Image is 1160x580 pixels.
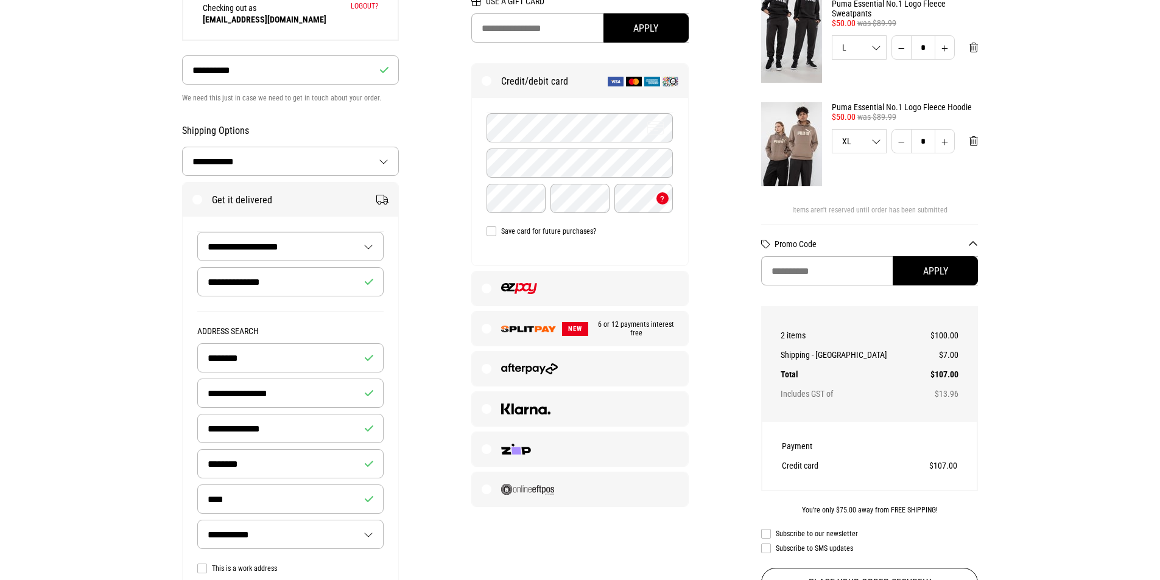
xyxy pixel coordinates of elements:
[183,183,399,217] label: Get it delivered
[182,55,399,85] input: Phone
[832,112,856,122] span: $50.00
[197,343,384,372] input: Building Name (Optional)
[197,267,384,296] input: Recipient Name
[472,64,688,98] label: Credit/debit card
[921,326,958,345] td: $100.00
[198,232,383,260] select: Saved Address
[781,384,922,404] th: Includes GST of
[775,239,979,249] button: Promo Code
[197,449,384,478] input: City
[832,137,887,145] span: XL
[562,322,588,336] span: NEW
[911,129,935,153] input: Quantity
[782,456,881,475] th: Credit card
[501,283,537,294] img: EZPAY
[921,345,958,365] td: $7.00
[550,184,610,213] input: Year (YY)
[761,102,822,186] img: Puma Essential No.1 Logo Fleece Hoodie
[782,436,881,456] th: Payment
[197,414,384,443] input: Suburb
[857,112,896,122] span: was $89.99
[487,148,673,178] input: Name on Card
[487,113,673,142] input: Card Number
[832,102,979,112] a: Puma Essential No.1 Logo Fleece Hoodie
[626,77,642,86] img: Mastercard
[663,77,678,86] img: Q Card
[935,129,955,153] button: Increase quantity
[921,384,958,404] td: $13.96
[832,18,856,28] span: $50.00
[881,456,957,475] td: $107.00
[761,543,979,553] label: Subscribe to SMS updates
[501,363,558,374] img: Afterpay
[911,35,935,60] input: Quantity
[501,444,531,455] img: Zip
[644,77,660,86] img: American Express
[960,35,988,60] button: Remove from cart
[351,2,378,10] button: Logout?
[197,379,384,408] input: Street Address
[182,91,399,105] p: We need this just in case we need to get in touch about your order.
[891,129,912,153] button: Decrease quantity
[501,484,554,495] img: Online EFTPOS
[781,365,922,384] th: Total
[203,3,326,24] span: Checking out as
[588,320,678,337] span: 6 or 12 payments interest free
[891,35,912,60] button: Decrease quantity
[182,125,399,137] h2: Shipping Options
[487,226,673,236] label: Save card for future purchases?
[197,564,384,573] label: This is a work address
[832,43,887,52] span: L
[608,77,624,86] img: Visa
[198,520,383,548] select: Country
[197,326,384,343] legend: Address Search
[501,326,556,332] img: SPLITPAY
[761,206,979,224] div: Items aren't reserved until order has been submitted
[893,256,978,285] button: Apply
[203,15,326,24] strong: [EMAIL_ADDRESS][DOMAIN_NAME]
[656,192,669,204] button: What's a CVC?
[761,529,979,539] label: Subscribe to our newsletter
[603,13,689,43] button: Apply
[183,147,398,175] select: Country
[781,345,922,365] th: Shipping - [GEOGRAPHIC_DATA]
[487,184,546,213] input: Month (MM)
[614,184,673,213] input: CVC
[10,5,46,41] button: Open LiveChat chat widget
[857,18,896,28] span: was $89.99
[935,35,955,60] button: Increase quantity
[761,256,979,285] input: Promo Code
[781,326,922,345] th: 2 items
[197,484,384,514] input: Postcode
[501,404,550,414] img: Klarna
[921,365,958,384] td: $107.00
[960,129,988,153] button: Remove from cart
[761,506,979,514] div: You're only $75.00 away from FREE SHIPPING!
